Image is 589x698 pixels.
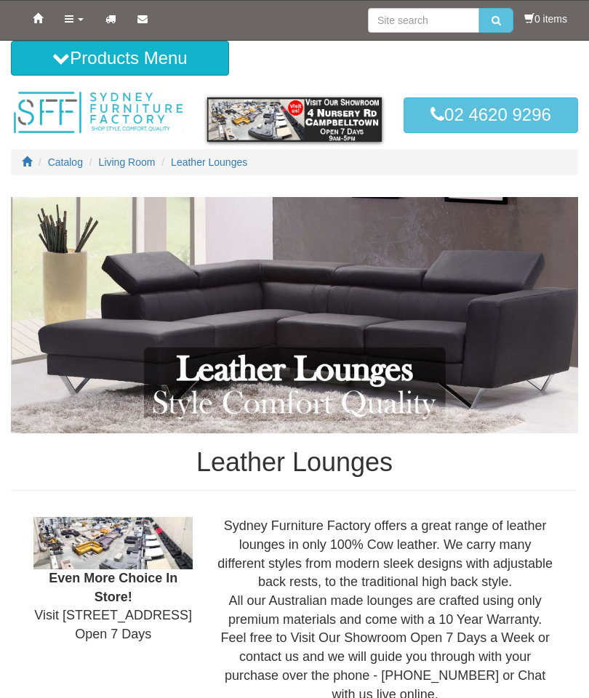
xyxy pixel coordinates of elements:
[404,97,578,132] a: 02 4620 9296
[524,12,567,26] li: 0 items
[11,448,578,477] h1: Leather Lounges
[33,517,193,569] img: Showroom
[48,156,83,168] a: Catalog
[11,41,229,76] button: Products Menu
[171,156,247,168] a: Leather Lounges
[207,97,382,141] img: showroom.gif
[11,90,185,135] img: Sydney Furniture Factory
[368,8,479,33] input: Site search
[49,571,177,604] b: Even More Choice In Store!
[23,517,204,644] div: Visit [STREET_ADDRESS] Open 7 Days
[99,156,156,168] a: Living Room
[11,197,578,433] img: Leather Lounges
